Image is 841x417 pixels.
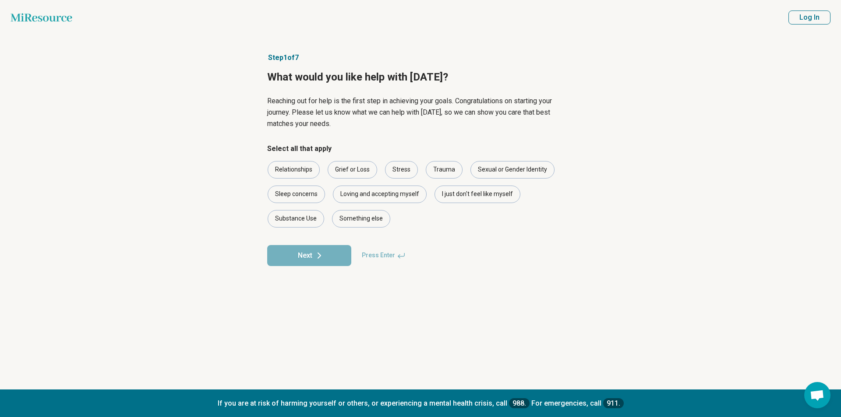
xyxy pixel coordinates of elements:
[267,144,332,154] legend: Select all that apply
[332,210,390,228] div: Something else
[603,398,624,408] a: 911.
[328,161,377,179] div: Grief or Loss
[268,161,320,179] div: Relationships
[9,398,832,408] p: If you are at risk of harming yourself or others, or experiencing a mental health crisis, call Fo...
[435,186,520,203] div: I just don't feel like myself
[268,210,324,228] div: Substance Use
[333,186,427,203] div: Loving and accepting myself
[509,398,530,408] a: 988.
[267,95,574,130] p: Reaching out for help is the first step in achieving your goals. Congratulations on starting your...
[268,186,325,203] div: Sleep concerns
[426,161,463,179] div: Trauma
[470,161,555,179] div: Sexual or Gender Identity
[267,245,351,266] button: Next
[804,382,830,408] div: Open chat
[385,161,418,179] div: Stress
[357,245,411,266] span: Press Enter
[267,53,574,63] p: Step 1 of 7
[788,11,830,25] button: Log In
[267,70,574,85] h1: What would you like help with [DATE]?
